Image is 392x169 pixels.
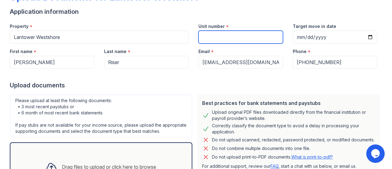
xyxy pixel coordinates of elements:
div: Please upload at least the following documents: • 3 most recent paystubs or • 6 month of most rec... [10,94,192,137]
label: First name [10,48,32,55]
label: Phone [293,48,307,55]
iframe: chat widget [366,144,386,163]
label: Property [10,23,28,29]
div: Upload documents [10,81,382,90]
div: Correctly classify the document type to avoid a delay in processing your application. [212,123,375,135]
label: Last name [104,48,126,55]
label: Unit number [198,23,225,29]
div: Application information [10,7,382,16]
div: Do not combine multiple documents into one file. [212,145,310,152]
label: Email [198,48,210,55]
a: FAQ [270,163,278,169]
label: Target move in date [293,23,336,29]
div: Do not upload scanned, redacted, password protected, or modified documents. [212,136,375,144]
div: Best practices for bank statements and paystubs [202,99,375,107]
div: Upload original PDF files downloaded directly from the financial institution or payroll provider’... [212,109,375,121]
p: Do not upload print-to-PDF documents. [212,154,333,160]
a: What is print-to-pdf? [291,154,333,159]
